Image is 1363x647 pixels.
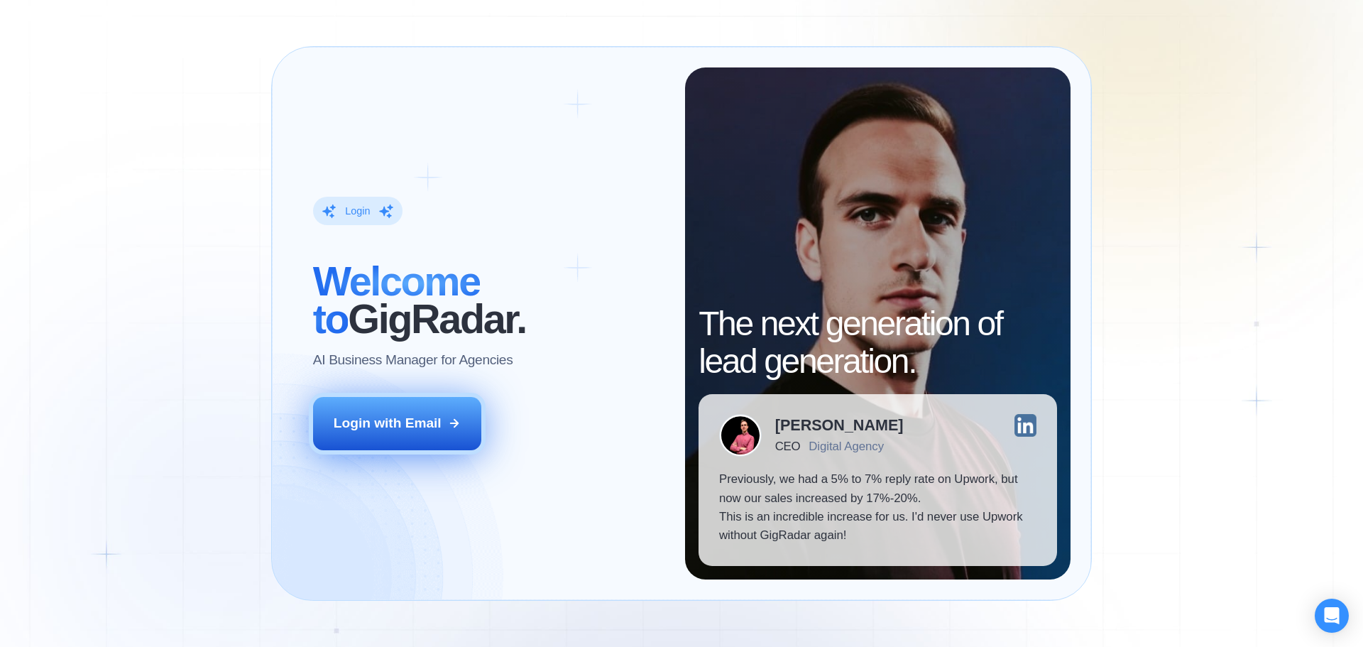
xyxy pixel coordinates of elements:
h2: ‍ GigRadar. [313,263,664,338]
div: Open Intercom Messenger [1315,599,1349,633]
div: Digital Agency [809,440,884,453]
div: Login with Email [334,414,442,433]
h2: The next generation of lead generation. [699,305,1057,381]
button: Login with Email [313,397,482,450]
p: AI Business Manager for Agencies [313,351,513,369]
p: Previously, we had a 5% to 7% reply rate on Upwork, but now our sales increased by 17%-20%. This ... [719,470,1036,545]
div: Login [345,205,370,218]
div: CEO [775,440,800,453]
div: [PERSON_NAME] [775,418,904,433]
span: Welcome to [313,259,480,342]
